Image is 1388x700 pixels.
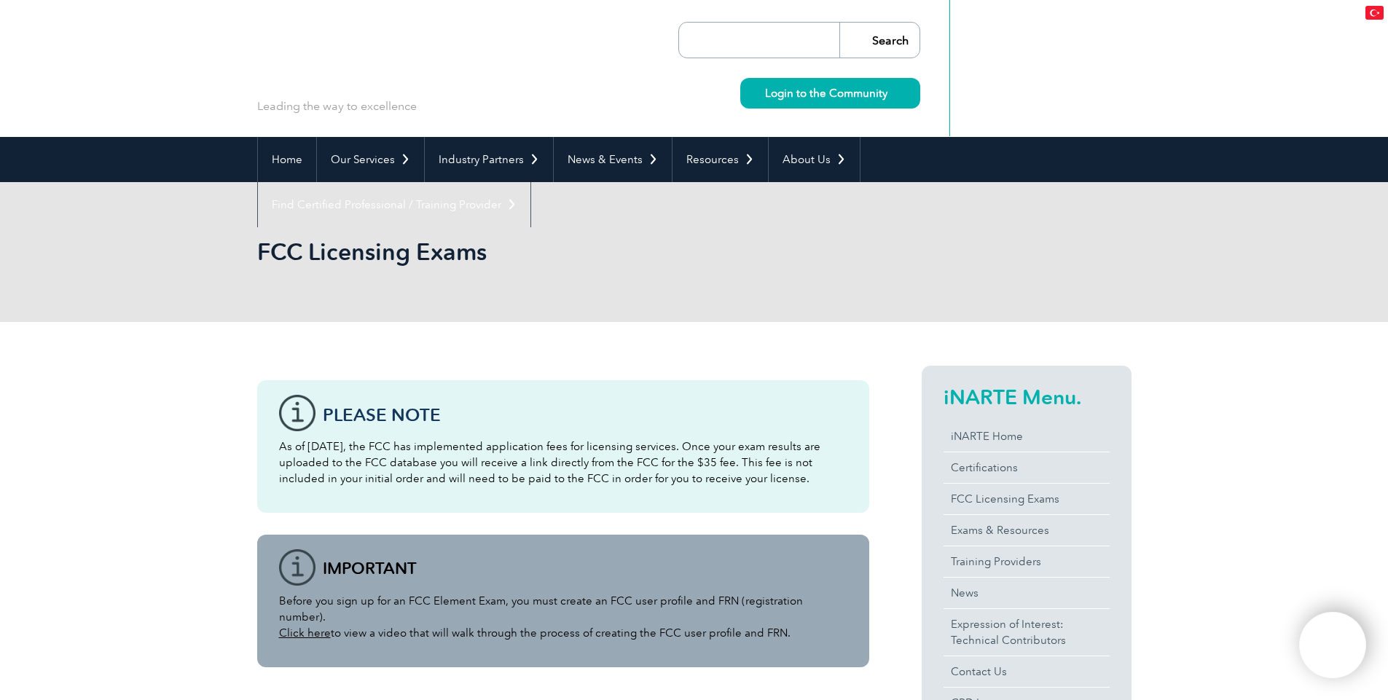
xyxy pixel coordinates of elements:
[944,546,1110,577] a: Training Providers
[258,182,530,227] a: Find Certified Professional / Training Provider
[944,385,1110,409] h2: iNARTE Menu.
[944,656,1110,687] a: Contact Us
[944,452,1110,483] a: Certifications
[279,439,847,487] p: As of [DATE], the FCC has implemented application fees for licensing services. Once your exam res...
[257,240,869,264] h2: FCC Licensing Exams
[257,98,417,114] p: Leading the way to excellence
[425,137,553,182] a: Industry Partners
[1314,627,1351,664] img: svg+xml;nitro-empty-id=MTEzMzoxMTY=-1;base64,PHN2ZyB2aWV3Qm94PSIwIDAgNDAwIDQwMCIgd2lkdGg9IjQwMCIg...
[317,137,424,182] a: Our Services
[944,421,1110,452] a: iNARTE Home
[944,578,1110,608] a: News
[944,515,1110,546] a: Exams & Resources
[944,609,1110,656] a: Expression of Interest:Technical Contributors
[554,137,672,182] a: News & Events
[1365,6,1384,20] img: tr
[839,23,920,58] input: Search
[258,137,316,182] a: Home
[279,626,331,640] a: Click here
[323,406,847,424] h3: Please note
[944,484,1110,514] a: FCC Licensing Exams
[740,78,920,109] a: Login to the Community
[279,593,847,641] p: Before you sign up for an FCC Element Exam, you must create an FCC user profile and FRN (registra...
[673,137,768,182] a: Resources
[887,89,895,97] img: svg+xml;nitro-empty-id=MzU4OjIyMw==-1;base64,PHN2ZyB2aWV3Qm94PSIwIDAgMTEgMTEiIHdpZHRoPSIxMSIgaGVp...
[769,137,860,182] a: About Us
